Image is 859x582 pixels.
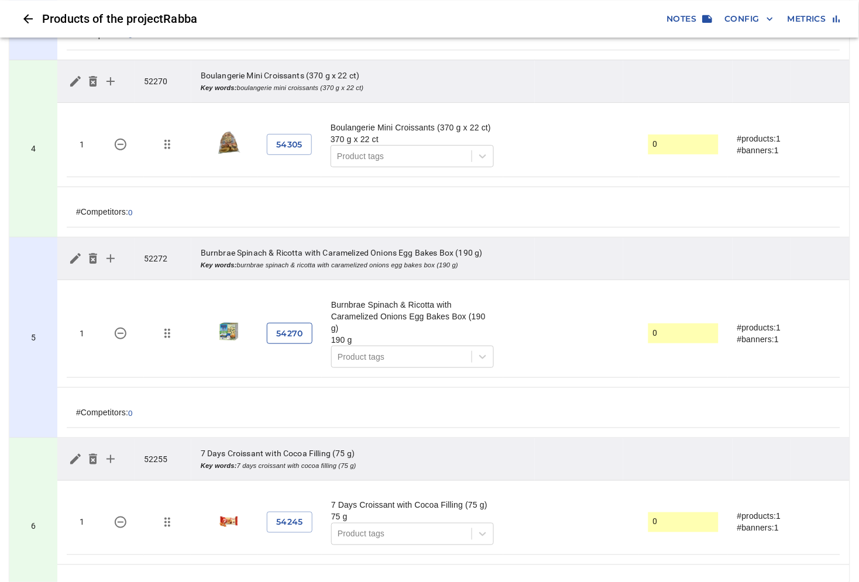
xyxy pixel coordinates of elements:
[276,326,303,341] span: 54270
[153,130,181,159] button: Move/change group for 54305
[191,237,535,280] td: Burnbrae Spinach & Ricotta with Caramelized Onions Egg Bakes Box (190 g)
[737,511,831,522] div: #products: 1
[153,508,181,536] button: Move/change group for 54245
[9,60,57,237] td: 52270 - Boulangerie Mini Croissants (370 g x 22 ct)
[214,128,243,157] img: boulangerie mini croissants (370 g x 22 ct)
[662,8,716,30] button: Notes
[720,8,778,30] button: Config
[67,490,97,555] td: 1
[737,133,831,144] div: #products: 1
[42,9,662,28] h6: Products of the project Rabba
[128,409,132,418] button: 0
[191,60,535,103] td: Boulangerie Mini Croissants (370 g x 22 ct)
[653,514,714,531] input: actual size
[106,508,135,536] button: 54245 - 7 Days Croissant with Cocoa Filling (75 g)
[667,12,711,26] span: Notes
[76,206,831,218] div: #Competitors:
[106,130,135,159] button: 54305 - Boulangerie Mini Croissants (370 g x 22 ct)
[653,136,714,153] input: actual size
[331,133,494,145] div: 370 g x 22 ct
[128,208,132,217] button: 0
[106,319,135,347] button: 54270 - Burnbrae Spinach & Ricotta with Caramelized Onions Egg Bakes Box (190 g)
[788,12,840,26] span: Metrics
[135,438,191,481] td: 52255
[276,137,303,152] span: 54305
[725,12,774,26] span: Config
[201,84,363,91] i: boulangerie mini croissants (370 g x 22 ct)
[153,319,181,347] button: Move/change group for 54270
[331,511,494,523] div: 75 g
[653,325,714,342] input: actual size
[191,438,535,481] td: 7 Days Croissant with Cocoa Filling (75 g)
[201,462,356,469] i: 7 days croissant with cocoa filling (75 g)
[67,112,97,177] td: 1
[201,84,237,91] b: Key words:
[783,8,845,30] button: Metrics
[737,333,831,345] div: #banners: 1
[737,322,831,333] div: #products: 1
[135,237,191,280] td: 52272
[67,290,97,378] td: 1
[9,237,57,438] td: 52272 - Burnbrae Spinach & Ricotta with Caramelized Onions Egg Bakes Box (190 g)
[267,323,312,345] button: 54270
[214,506,243,535] img: 7 days croissant with cocoa filling (75 g)
[14,5,42,33] button: Close
[331,122,494,133] div: Boulangerie Mini Croissants (370 g x 22 ct)
[737,144,831,156] div: #banners: 1
[267,134,312,156] button: 54305
[214,317,243,346] img: burnbrae spinach & ricotta with caramelized onions egg bakes box (190 g)
[201,261,458,268] i: burnbrae spinach & ricotta with caramelized onions egg bakes box (190 g)
[201,261,237,268] b: Key words:
[331,334,494,346] div: 190 g
[331,500,494,511] div: 7 Days Croissant with Cocoa Filling (75 g)
[76,407,831,418] div: #Competitors:
[276,515,303,530] span: 54245
[737,522,831,534] div: #banners: 1
[331,299,494,334] div: Burnbrae Spinach & Ricotta with Caramelized Onions Egg Bakes Box (190 g)
[135,60,191,103] td: 52270
[267,512,312,533] button: 54245
[201,462,237,469] b: Key words:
